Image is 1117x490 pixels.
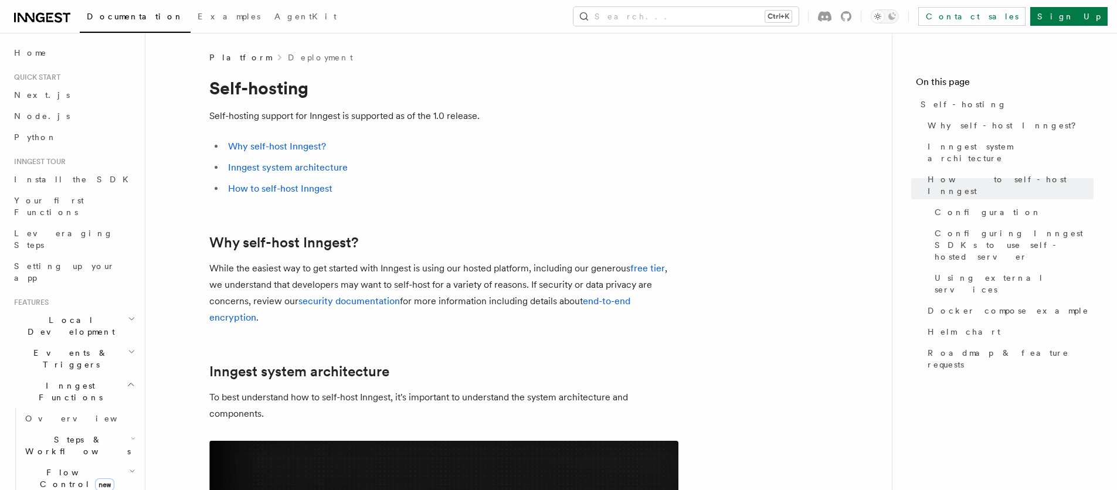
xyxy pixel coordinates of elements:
p: While the easiest way to get started with Inngest is using our hosted platform, including our gen... [209,260,678,326]
a: Examples [191,4,267,32]
span: Docker compose example [928,305,1089,317]
span: Home [14,47,47,59]
a: How to self-host Inngest [228,183,332,194]
a: free tier [630,263,665,274]
button: Local Development [9,309,138,342]
a: Install the SDK [9,169,138,190]
span: Inngest system architecture [928,141,1094,164]
a: Why self-host Inngest? [209,234,358,251]
a: Configuration [930,202,1094,223]
a: Contact sales [918,7,1026,26]
kbd: Ctrl+K [765,11,792,22]
span: Using external services [935,272,1094,295]
a: Deployment [288,52,353,63]
h4: On this page [916,75,1094,94]
span: Setting up your app [14,261,115,283]
span: Node.js [14,111,70,121]
a: Python [9,127,138,148]
a: Sign Up [1030,7,1108,26]
span: Flow Control [21,467,129,490]
span: Self-hosting [921,98,1007,110]
span: Leveraging Steps [14,229,113,250]
span: How to self-host Inngest [928,173,1094,197]
span: Steps & Workflows [21,434,131,457]
a: Why self-host Inngest? [923,115,1094,136]
span: Configuration [935,206,1041,218]
button: Steps & Workflows [21,429,138,462]
span: AgentKit [274,12,337,21]
a: Next.js [9,84,138,106]
span: Inngest Functions [9,380,127,403]
a: Inngest system architecture [923,136,1094,169]
p: Self-hosting support for Inngest is supported as of the 1.0 release. [209,108,678,124]
span: Your first Functions [14,196,84,217]
span: Python [14,132,57,142]
a: Why self-host Inngest? [228,141,326,152]
a: Helm chart [923,321,1094,342]
a: Using external services [930,267,1094,300]
p: To best understand how to self-host Inngest, it's important to understand the system architecture... [209,389,678,422]
span: Inngest tour [9,157,66,166]
span: Roadmap & feature requests [928,347,1094,370]
a: Setting up your app [9,256,138,288]
a: Leveraging Steps [9,223,138,256]
span: Overview [25,414,146,423]
a: AgentKit [267,4,344,32]
span: Install the SDK [14,175,135,184]
h1: Self-hosting [209,77,678,98]
a: Overview [21,408,138,429]
a: Documentation [80,4,191,33]
span: Documentation [87,12,184,21]
span: Events & Triggers [9,347,128,370]
a: Configuring Inngest SDKs to use self-hosted server [930,223,1094,267]
span: Features [9,298,49,307]
button: Events & Triggers [9,342,138,375]
a: Home [9,42,138,63]
a: Inngest system architecture [228,162,348,173]
a: Node.js [9,106,138,127]
span: Next.js [14,90,70,100]
button: Toggle dark mode [871,9,899,23]
span: Platform [209,52,271,63]
span: Local Development [9,314,128,338]
a: Docker compose example [923,300,1094,321]
button: Search...Ctrl+K [573,7,799,26]
a: security documentation [298,295,400,307]
a: Self-hosting [916,94,1094,115]
a: Roadmap & feature requests [923,342,1094,375]
a: Your first Functions [9,190,138,223]
a: Inngest system architecture [209,363,389,380]
a: How to self-host Inngest [923,169,1094,202]
span: Why self-host Inngest? [928,120,1084,131]
button: Inngest Functions [9,375,138,408]
span: Configuring Inngest SDKs to use self-hosted server [935,227,1094,263]
span: Quick start [9,73,60,82]
span: Examples [198,12,260,21]
span: Helm chart [928,326,1000,338]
